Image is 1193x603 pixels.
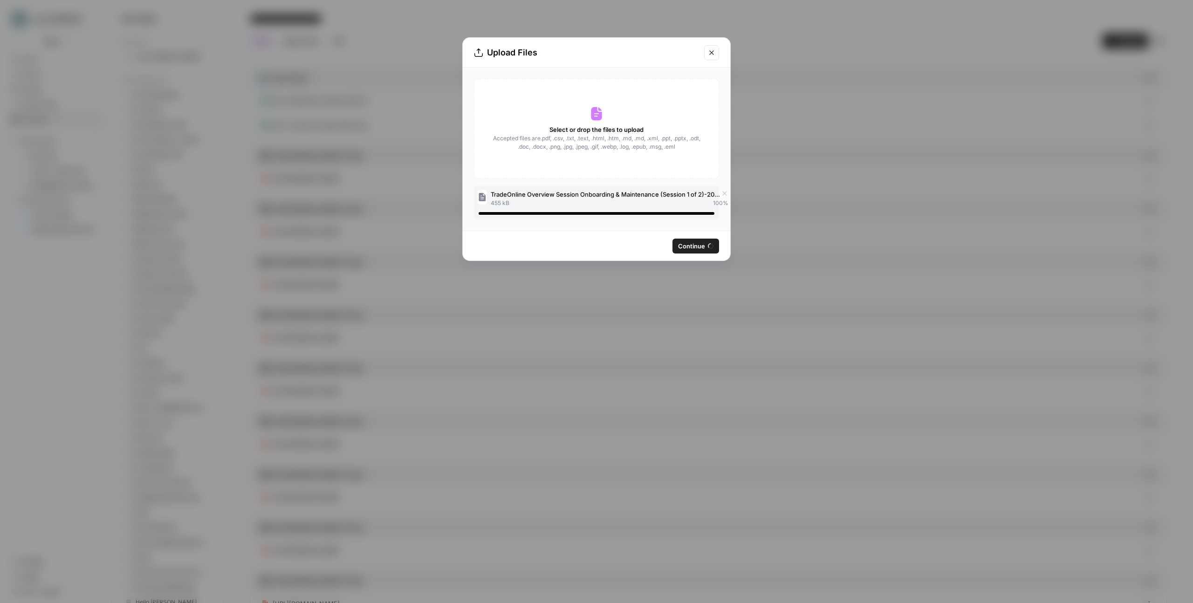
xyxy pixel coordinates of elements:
span: TradeOnline Overview Session Onboarding & Maintenance (Session 1 of 2)-20250812_100557-Meeting Re... [491,190,721,199]
span: Select or drop the files to upload [549,125,644,134]
span: Continue [678,241,705,251]
span: 455 kB [491,199,509,207]
span: Accepted files are .pdf, .csv, .txt, .text, .html, .htm, .md, .md, .xml, .ppt, .pptx, .odt, .doc,... [492,134,701,151]
button: Close modal [704,45,719,60]
button: Continue [672,239,719,254]
span: 100 % [713,199,728,207]
div: Upload Files [474,46,699,59]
